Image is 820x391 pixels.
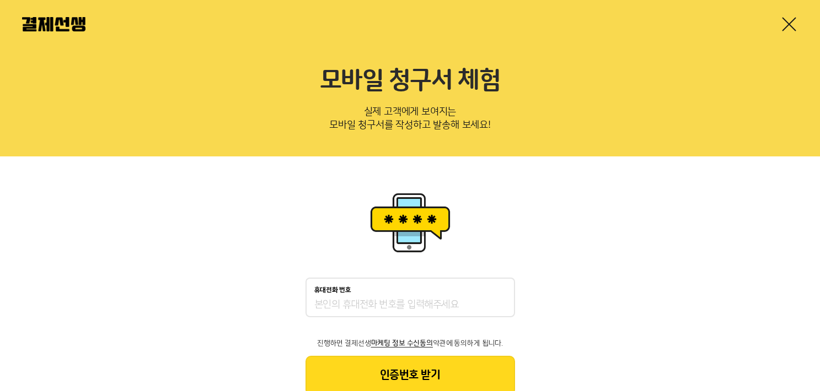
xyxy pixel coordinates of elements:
span: 마케팅 정보 수신동의 [371,339,433,347]
h2: 모바일 청구서 체험 [22,66,798,96]
p: 휴대전화 번호 [314,286,351,294]
img: 결제선생 [22,17,85,31]
img: 휴대폰인증 이미지 [366,189,454,256]
p: 진행하면 결제선생 약관에 동의하게 됩니다. [306,339,515,347]
p: 실제 고객에게 보여지는 모바일 청구서를 작성하고 발송해 보세요! [22,102,798,139]
input: 휴대전화 번호 [314,298,506,312]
